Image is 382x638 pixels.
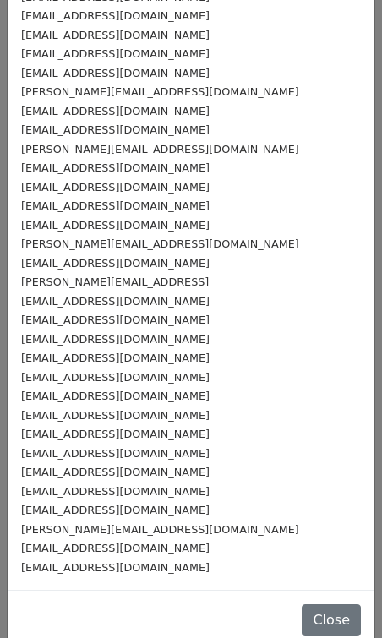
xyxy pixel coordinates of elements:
[21,275,209,288] small: [PERSON_NAME][EMAIL_ADDRESS]
[21,143,299,155] small: [PERSON_NAME][EMAIL_ADDRESS][DOMAIN_NAME]
[21,295,210,308] small: [EMAIL_ADDRESS][DOMAIN_NAME]
[21,352,210,364] small: [EMAIL_ADDRESS][DOMAIN_NAME]
[21,257,210,270] small: [EMAIL_ADDRESS][DOMAIN_NAME]
[21,9,210,22] small: [EMAIL_ADDRESS][DOMAIN_NAME]
[21,390,210,402] small: [EMAIL_ADDRESS][DOMAIN_NAME]
[21,219,210,232] small: [EMAIL_ADDRESS][DOMAIN_NAME]
[21,47,210,60] small: [EMAIL_ADDRESS][DOMAIN_NAME]
[21,428,210,440] small: [EMAIL_ADDRESS][DOMAIN_NAME]
[297,557,382,638] iframe: Chat Widget
[21,161,210,174] small: [EMAIL_ADDRESS][DOMAIN_NAME]
[21,523,299,536] small: [PERSON_NAME][EMAIL_ADDRESS][DOMAIN_NAME]
[21,314,210,326] small: [EMAIL_ADDRESS][DOMAIN_NAME]
[21,29,210,41] small: [EMAIL_ADDRESS][DOMAIN_NAME]
[21,504,210,516] small: [EMAIL_ADDRESS][DOMAIN_NAME]
[21,447,210,460] small: [EMAIL_ADDRESS][DOMAIN_NAME]
[21,105,210,117] small: [EMAIL_ADDRESS][DOMAIN_NAME]
[21,85,299,98] small: [PERSON_NAME][EMAIL_ADDRESS][DOMAIN_NAME]
[21,199,210,212] small: [EMAIL_ADDRESS][DOMAIN_NAME]
[21,371,210,384] small: [EMAIL_ADDRESS][DOMAIN_NAME]
[21,181,210,194] small: [EMAIL_ADDRESS][DOMAIN_NAME]
[21,561,210,574] small: [EMAIL_ADDRESS][DOMAIN_NAME]
[21,542,210,554] small: [EMAIL_ADDRESS][DOMAIN_NAME]
[21,123,210,136] small: [EMAIL_ADDRESS][DOMAIN_NAME]
[21,485,210,498] small: [EMAIL_ADDRESS][DOMAIN_NAME]
[21,409,210,422] small: [EMAIL_ADDRESS][DOMAIN_NAME]
[21,466,210,478] small: [EMAIL_ADDRESS][DOMAIN_NAME]
[21,333,210,346] small: [EMAIL_ADDRESS][DOMAIN_NAME]
[21,237,299,250] small: [PERSON_NAME][EMAIL_ADDRESS][DOMAIN_NAME]
[21,67,210,79] small: [EMAIL_ADDRESS][DOMAIN_NAME]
